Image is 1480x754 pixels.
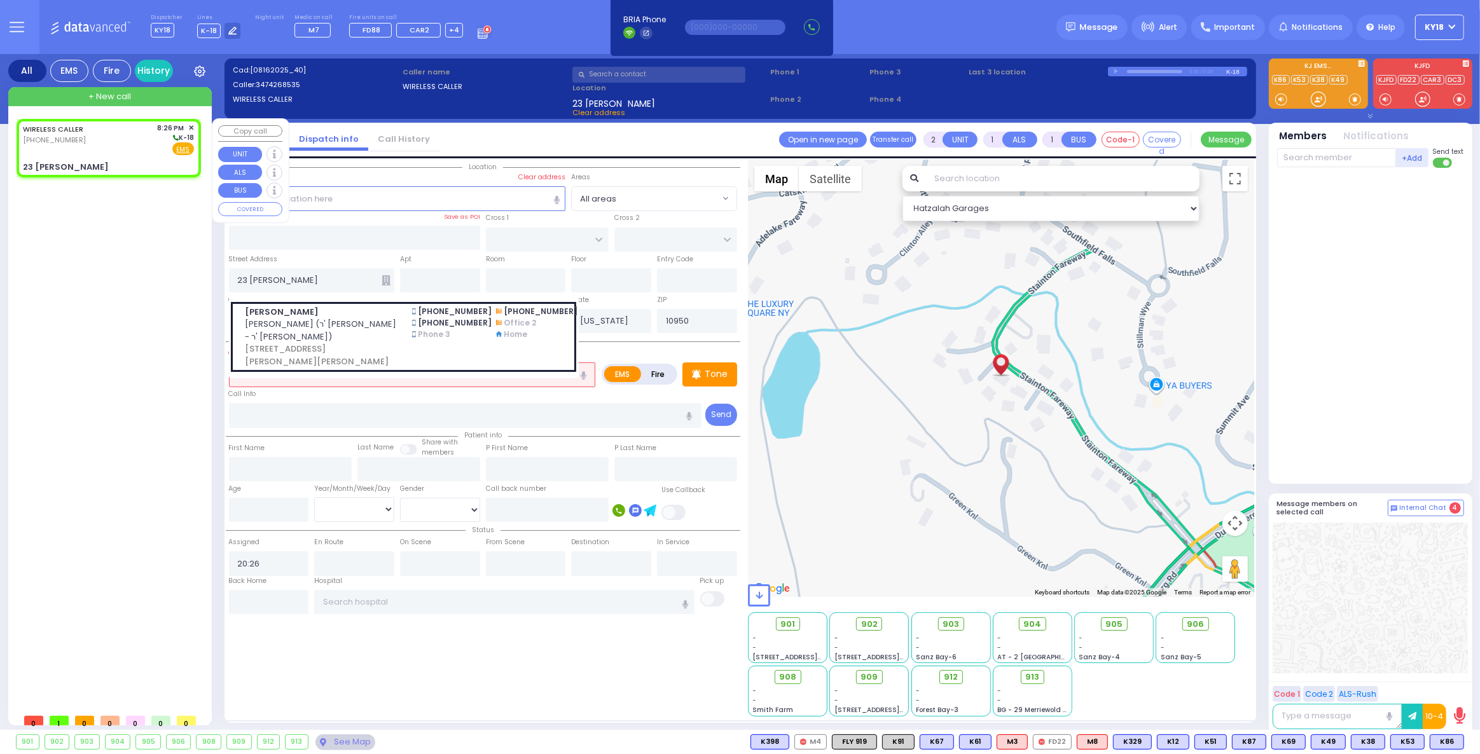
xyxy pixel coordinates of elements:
span: 8:26 PM [158,123,184,133]
span: KY18 [1425,22,1444,33]
label: In Service [657,537,689,547]
span: + New call [88,90,131,103]
label: KJ EMS... [1269,63,1368,72]
p: Tone [705,367,728,381]
span: 905 [1105,618,1123,631]
small: Share with [422,437,458,447]
span: - [997,643,1001,652]
button: BUS [1062,132,1096,147]
span: Clear address [572,107,625,118]
div: FLY 919 [832,734,877,750]
div: BLS [1351,734,1385,750]
label: State [571,295,589,305]
span: 904 [1023,618,1041,631]
span: - [916,686,920,696]
div: K69 [1271,734,1306,750]
label: Apt [400,254,411,264]
span: BRIA Phone [623,14,666,25]
span: Send text [1433,147,1464,156]
img: red-radio-icon.svg [1039,739,1045,745]
img: message.svg [1066,22,1075,32]
button: Code 2 [1303,686,1335,702]
div: Fire [93,60,131,82]
div: K398 [750,734,789,750]
span: [PHONE_NUMBER] [504,306,577,317]
span: - [834,633,838,643]
span: [PHONE_NUMBER] [23,135,86,145]
div: BLS [1232,734,1266,750]
img: red-radio-icon.svg [800,739,806,745]
span: CAR2 [410,25,429,35]
label: Room [486,254,505,264]
div: BLS [959,734,992,750]
span: Message [1080,21,1118,34]
span: - [997,633,1001,643]
label: Destination [571,537,609,547]
label: Gender [400,484,424,494]
label: Call back number [486,484,546,494]
input: Search hospital [314,590,694,614]
span: - [834,643,838,652]
button: +Add [1396,148,1429,167]
span: +4 [449,25,459,35]
u: EMS [177,145,190,154]
label: Fire [640,366,676,382]
span: 0 [177,716,196,725]
span: 906 [1187,618,1204,631]
a: K38 [1310,75,1328,85]
label: City [229,295,242,305]
span: - [916,643,920,652]
span: 0 [24,716,43,725]
label: P First Name [486,443,528,453]
div: K87 [1232,734,1266,750]
label: Fire units on call [349,14,463,22]
span: Smith Farm [753,705,794,715]
span: Phone 2 [770,94,865,105]
span: - [1161,633,1165,643]
label: Night unit [255,14,284,22]
label: First Name [229,443,265,453]
span: - [753,643,757,652]
button: Copy call [218,125,282,137]
div: BLS [1311,734,1346,750]
div: 23 [PERSON_NAME] [23,161,109,174]
label: On Scene [400,537,431,547]
div: 912 [258,735,280,749]
img: Logo [50,19,135,35]
span: All areas [571,186,737,210]
span: KY18 [151,23,174,38]
div: BLS [920,734,954,750]
button: COVERED [218,202,282,216]
img: Google [751,580,793,597]
span: Home [504,329,527,340]
span: 913 [1025,671,1039,683]
img: smartphone.png [412,308,416,315]
button: Internal Chat 4 [1388,500,1464,516]
button: Notifications [1344,129,1409,144]
label: EMS [604,366,641,382]
span: - [834,696,838,705]
input: (000)000-00000 [685,20,785,35]
span: [PERSON_NAME] [245,306,397,319]
span: Help [1378,22,1395,33]
label: Medic on call [294,14,335,22]
span: 1 [50,716,69,725]
button: Map camera controls [1222,511,1248,536]
span: Internal Chat [1400,504,1447,512]
label: Last Name [357,442,394,453]
div: ALS KJ [1077,734,1108,750]
label: Street Address [229,254,278,264]
span: - [1079,633,1083,643]
div: BLS [1194,734,1227,750]
div: BLS [1113,734,1152,750]
div: BLS [750,734,789,750]
div: 905 [136,735,160,749]
span: Sanz Bay-4 [1079,652,1121,662]
a: Dispatch info [289,133,368,145]
button: UNIT [943,132,978,147]
div: K49 [1311,734,1346,750]
div: 902 [45,735,69,749]
input: Search a contact [572,67,745,83]
div: 909 [227,735,251,749]
span: 0 [100,716,120,725]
